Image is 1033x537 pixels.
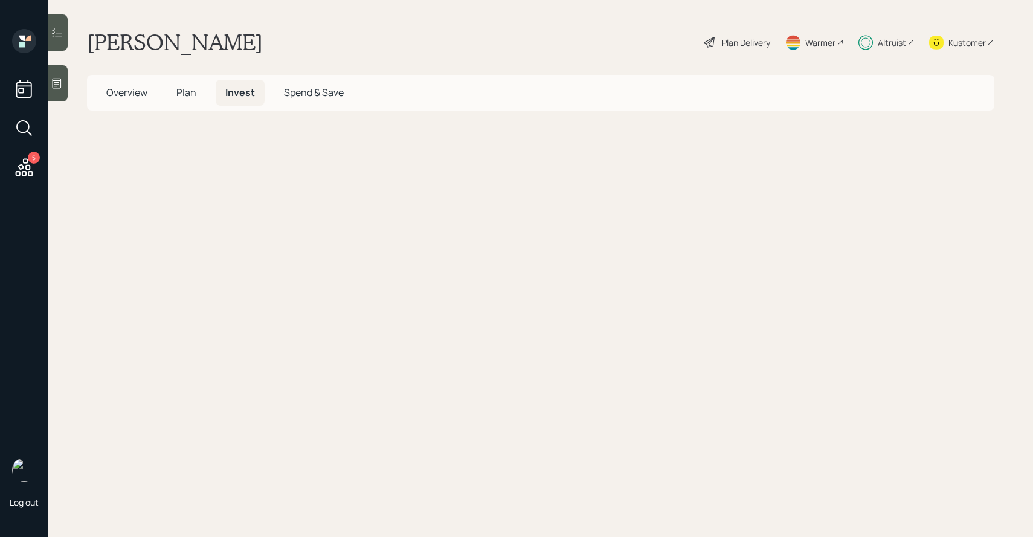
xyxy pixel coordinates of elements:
[87,29,263,56] h1: [PERSON_NAME]
[948,36,986,49] div: Kustomer
[106,86,147,99] span: Overview
[28,152,40,164] div: 5
[878,36,906,49] div: Altruist
[10,497,39,508] div: Log out
[225,86,255,99] span: Invest
[12,458,36,482] img: sami-boghos-headshot.png
[805,36,835,49] div: Warmer
[176,86,196,99] span: Plan
[284,86,344,99] span: Spend & Save
[722,36,770,49] div: Plan Delivery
